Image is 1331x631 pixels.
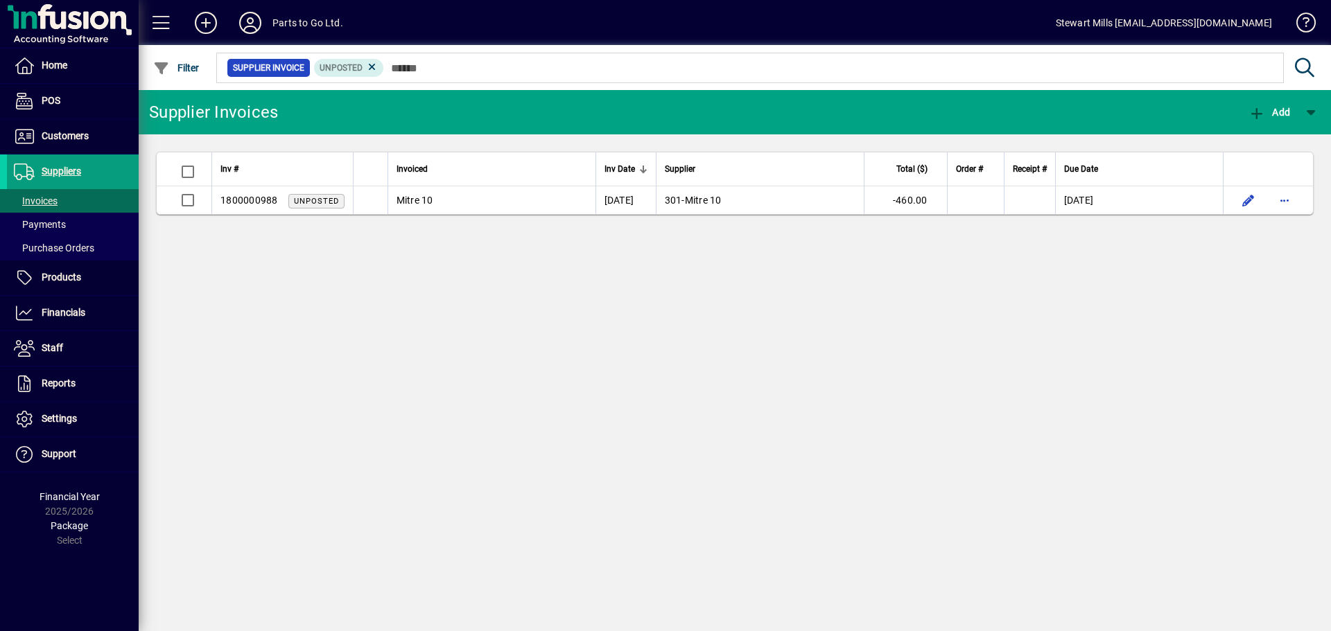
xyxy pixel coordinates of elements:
[1273,189,1296,211] button: More options
[397,161,428,177] span: Invoiced
[7,260,139,295] a: Products
[42,95,60,106] span: POS
[294,197,339,206] span: Unposted
[153,62,200,73] span: Filter
[7,402,139,436] a: Settings
[272,12,343,34] div: Parts to Go Ltd.
[220,161,345,177] div: Inv #
[42,377,76,389] span: Reports
[7,366,139,401] a: Reports
[51,520,88,531] span: Package
[14,219,66,230] span: Payments
[1249,107,1290,118] span: Add
[7,331,139,366] a: Staff
[397,195,433,206] span: Mitre 10
[1056,12,1272,34] div: Stewart Mills [EMAIL_ADDRESS][DOMAIN_NAME]
[184,10,228,35] button: Add
[14,242,94,254] span: Purchase Orders
[665,161,855,177] div: Supplier
[604,161,647,177] div: Inv Date
[7,296,139,330] a: Financials
[314,59,384,77] mat-chip: Invoice Status: Unposted
[1064,161,1098,177] span: Due Date
[7,119,139,154] a: Customers
[7,236,139,260] a: Purchase Orders
[7,48,139,83] a: Home
[42,130,89,141] span: Customers
[14,195,58,206] span: Invoices
[42,166,81,177] span: Suppliers
[7,213,139,236] a: Payments
[149,101,278,123] div: Supplier Invoices
[233,61,304,75] span: Supplier Invoice
[595,186,656,214] td: [DATE]
[956,161,983,177] span: Order #
[685,195,722,206] span: Mitre 10
[42,413,77,424] span: Settings
[1245,100,1294,125] button: Add
[604,161,635,177] span: Inv Date
[397,161,587,177] div: Invoiced
[228,10,272,35] button: Profile
[956,161,995,177] div: Order #
[1286,3,1314,48] a: Knowledge Base
[220,161,238,177] span: Inv #
[665,195,682,206] span: 301
[1013,161,1047,177] span: Receipt #
[896,161,928,177] span: Total ($)
[40,491,100,502] span: Financial Year
[1237,189,1260,211] button: Edit
[7,189,139,213] a: Invoices
[1064,161,1215,177] div: Due Date
[1055,186,1224,214] td: [DATE]
[42,272,81,283] span: Products
[7,437,139,472] a: Support
[42,60,67,71] span: Home
[7,84,139,118] a: POS
[320,63,363,73] span: Unposted
[150,55,203,80] button: Filter
[656,186,864,214] td: -
[220,195,278,206] span: 1800000988
[42,342,63,353] span: Staff
[873,161,940,177] div: Total ($)
[665,161,695,177] span: Supplier
[42,307,85,318] span: Financials
[864,186,947,214] td: -460.00
[42,448,76,459] span: Support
